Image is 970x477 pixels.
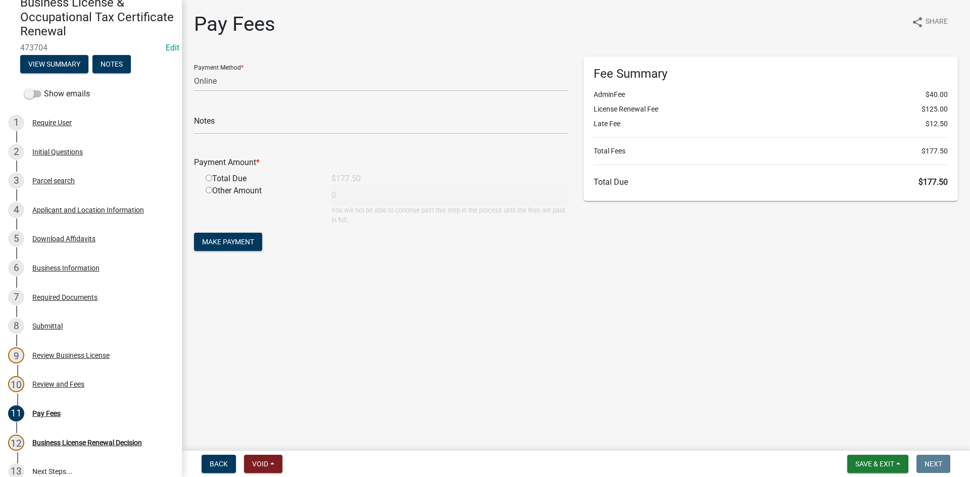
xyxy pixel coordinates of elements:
li: Late Fee [594,119,948,129]
div: Initial Questions [32,148,83,155]
div: 8 [8,318,24,334]
div: 6 [8,260,24,276]
li: AdminFee [594,89,948,100]
div: 1 [8,115,24,131]
span: $125.00 [922,104,948,115]
h1: Pay Fees [194,12,275,36]
div: 3 [8,173,24,189]
span: $177.50 [922,146,948,156]
span: Make Payment [202,238,254,246]
button: Next [916,455,950,473]
div: Review Business License [32,352,110,359]
button: View Summary [20,55,88,73]
span: Void [252,460,268,468]
wm-modal-confirm: Summary [20,61,88,69]
h6: Fee Summary [594,67,948,81]
div: Pay Fees [32,410,61,417]
wm-modal-confirm: Notes [92,61,131,69]
div: Required Documents [32,294,98,301]
a: Edit [166,43,179,52]
div: Payment Amount [186,156,576,169]
span: $177.50 [918,177,948,187]
label: Show emails [24,88,90,100]
div: 10 [8,376,24,392]
div: 7 [8,289,24,305]
div: Require User [32,119,72,126]
span: Back [210,460,228,468]
div: 2 [8,144,24,160]
div: Parcel search [32,177,75,184]
span: 473704 [20,43,162,52]
button: Save & Exit [847,455,908,473]
span: $40.00 [926,89,948,100]
li: Total Fees [594,146,948,156]
li: License Renewal Fee [594,104,948,115]
div: 11 [8,405,24,421]
h6: Total Due [594,177,948,187]
div: 4 [8,202,24,218]
i: share [911,16,924,28]
button: Void [244,455,282,473]
span: $12.50 [926,119,948,129]
span: Next [925,460,942,468]
button: Notes [92,55,131,73]
div: 5 [8,231,24,247]
div: 9 [8,347,24,363]
span: Save & Exit [855,460,894,468]
div: Submittal [32,323,63,330]
button: Make Payment [194,233,262,251]
div: Review and Fees [32,381,84,388]
div: Business Information [32,264,100,272]
div: Business License Renewal Decision [32,439,142,446]
span: Share [926,16,948,28]
div: Applicant and Location Information [32,206,144,214]
button: shareShare [903,12,956,32]
div: Total Due [198,173,324,185]
div: Download Affidavits [32,235,95,242]
wm-modal-confirm: Edit Application Number [166,43,179,52]
div: Other Amount [198,185,324,225]
div: 12 [8,435,24,451]
button: Back [202,455,236,473]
